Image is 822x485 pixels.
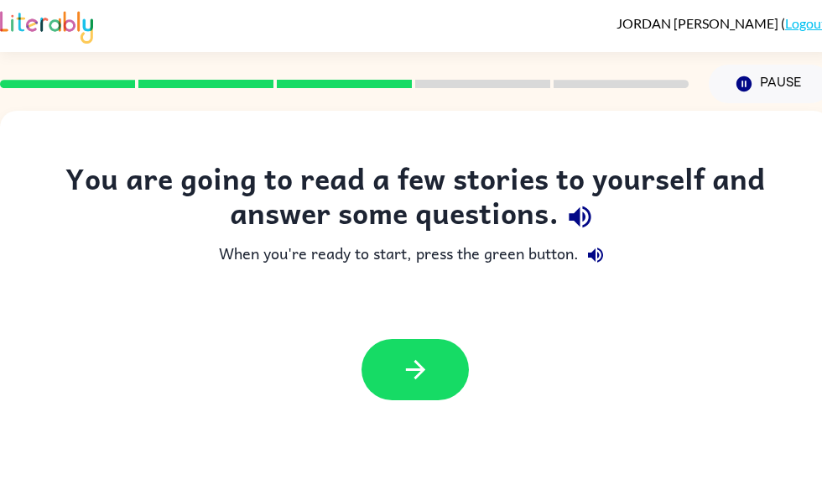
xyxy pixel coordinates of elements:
span: JORDAN [PERSON_NAME] [616,15,781,31]
div: You are going to read a few stories to yourself and answer some questions. [34,161,797,238]
div: When you're ready to start, press the green button. [34,238,797,272]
